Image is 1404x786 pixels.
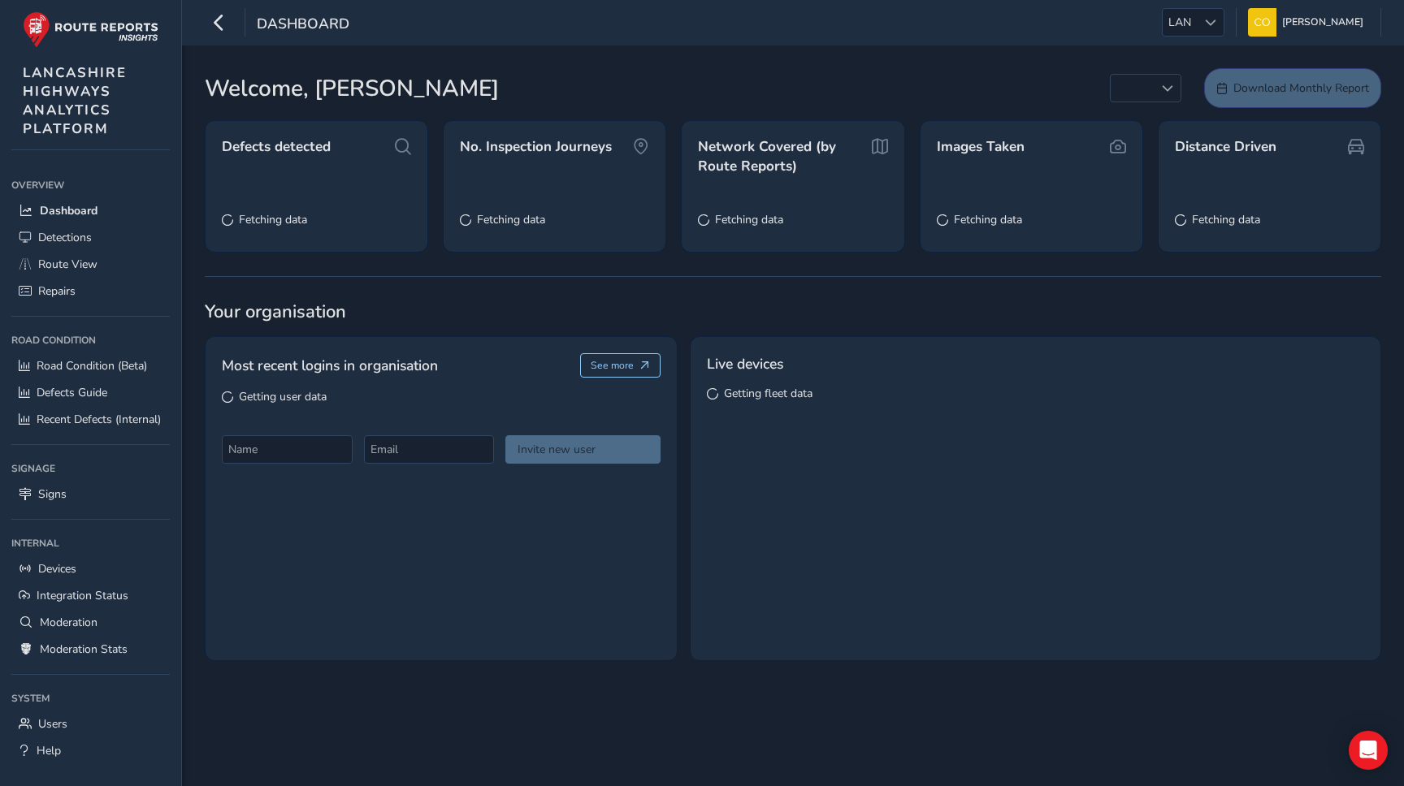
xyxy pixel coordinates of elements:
span: Your organisation [205,300,1381,324]
a: Signs [11,481,170,507]
span: See more [591,359,634,372]
span: Defects Guide [37,385,107,400]
div: Open Intercom Messenger [1349,731,1388,770]
span: Detections [38,230,92,245]
span: Live devices [707,353,783,374]
span: LANCASHIRE HIGHWAYS ANALYTICS PLATFORM [23,63,127,138]
a: Integration Status [11,582,170,609]
span: Moderation [40,615,97,630]
span: Getting fleet data [724,386,812,401]
span: No. Inspection Journeys [460,137,612,157]
div: Internal [11,531,170,555]
span: Fetching data [477,212,545,227]
img: rr logo [23,11,158,48]
div: System [11,686,170,710]
span: Integration Status [37,588,128,603]
a: Dashboard [11,197,170,224]
span: Most recent logins in organisation [222,355,438,376]
span: Getting user data [239,389,327,404]
span: Fetching data [715,212,783,227]
span: Repairs [38,283,76,299]
span: Welcome, [PERSON_NAME] [205,71,499,106]
span: Dashboard [40,203,97,218]
a: Defects Guide [11,379,170,406]
span: Dashboard [257,14,349,37]
span: Users [38,716,67,732]
input: Email [364,435,495,464]
div: Road Condition [11,328,170,352]
a: Recent Defects (Internal) [11,406,170,433]
span: LAN [1163,9,1197,36]
span: Help [37,743,61,758]
span: Devices [38,561,76,577]
div: Overview [11,173,170,197]
span: Network Covered (by Route Reports) [698,137,869,175]
span: Moderation Stats [40,641,128,657]
div: Signage [11,456,170,481]
a: Repairs [11,278,170,304]
span: Fetching data [239,212,307,227]
input: Name [222,435,353,464]
span: Distance Driven [1175,137,1276,157]
span: Defects detected [222,137,331,157]
a: Users [11,710,170,737]
a: Moderation Stats [11,636,170,663]
span: [PERSON_NAME] [1282,8,1363,37]
img: diamond-layout [1248,8,1276,37]
span: Fetching data [954,212,1022,227]
span: Recent Defects (Internal) [37,412,161,427]
a: Devices [11,555,170,582]
span: Images Taken [937,137,1025,157]
a: Moderation [11,609,170,636]
span: Road Condition (Beta) [37,358,147,374]
span: Signs [38,486,67,502]
a: Detections [11,224,170,251]
button: See more [580,353,661,378]
button: [PERSON_NAME] [1248,8,1369,37]
a: Road Condition (Beta) [11,352,170,379]
span: Fetching data [1192,212,1260,227]
a: Route View [11,251,170,278]
a: Help [11,737,170,764]
span: Route View [38,257,97,272]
